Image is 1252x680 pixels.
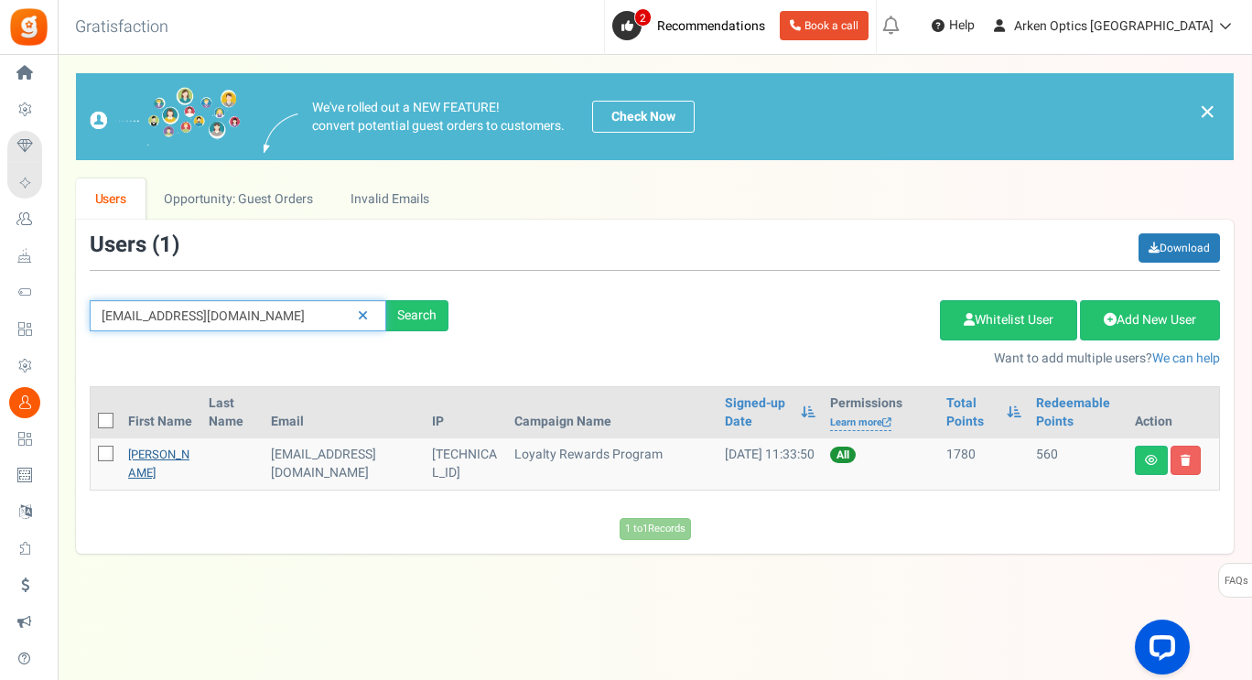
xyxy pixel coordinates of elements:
td: 1780 [939,438,1030,490]
a: Invalid Emails [332,178,448,220]
td: [TECHNICAL_ID] [425,438,508,490]
span: Recommendations [657,16,765,36]
span: 1 [159,229,172,261]
i: View details [1145,455,1158,466]
th: Last Name [201,387,264,438]
span: All [830,447,856,463]
img: Gratisfaction [8,6,49,48]
th: Campaign Name [507,387,718,438]
th: Action [1128,387,1219,438]
h3: Users ( ) [90,233,179,257]
a: Reset [349,300,377,332]
a: Learn more [830,416,891,431]
img: images [264,113,298,153]
div: Search [386,300,448,331]
a: × [1199,101,1215,123]
i: Delete user [1181,455,1191,466]
td: Loyalty Rewards Program [507,438,718,490]
p: We've rolled out a NEW FEATURE! convert potential guest orders to customers. [312,99,565,135]
th: Email [264,387,425,438]
a: Opportunity: Guest Orders [146,178,331,220]
h3: Gratisfaction [55,9,189,46]
span: Arken Optics [GEOGRAPHIC_DATA] [1014,16,1214,36]
a: Signed-up Date [725,394,791,431]
a: Book a call [780,11,869,40]
a: Help [924,11,982,40]
a: Whitelist User [940,300,1077,340]
input: Search by email or name [90,300,386,331]
td: 560 [1029,438,1128,490]
span: Help [944,16,975,35]
a: Add New User [1080,300,1220,340]
a: Download [1139,233,1220,263]
p: Want to add multiple users? [476,350,1220,368]
a: [PERSON_NAME] [128,446,189,481]
a: 2 Recommendations [612,11,772,40]
td: [DATE] 11:33:50 [718,438,822,490]
th: First Name [121,387,201,438]
th: Permissions [823,387,939,438]
a: Redeemable Points [1036,394,1120,431]
a: We can help [1152,349,1220,368]
td: [EMAIL_ADDRESS][DOMAIN_NAME] [264,438,425,490]
a: Check Now [592,101,695,133]
span: FAQs [1224,564,1248,599]
span: 2 [634,8,652,27]
th: IP [425,387,508,438]
img: images [90,87,241,146]
a: Total Points [946,394,998,431]
a: Users [76,178,146,220]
